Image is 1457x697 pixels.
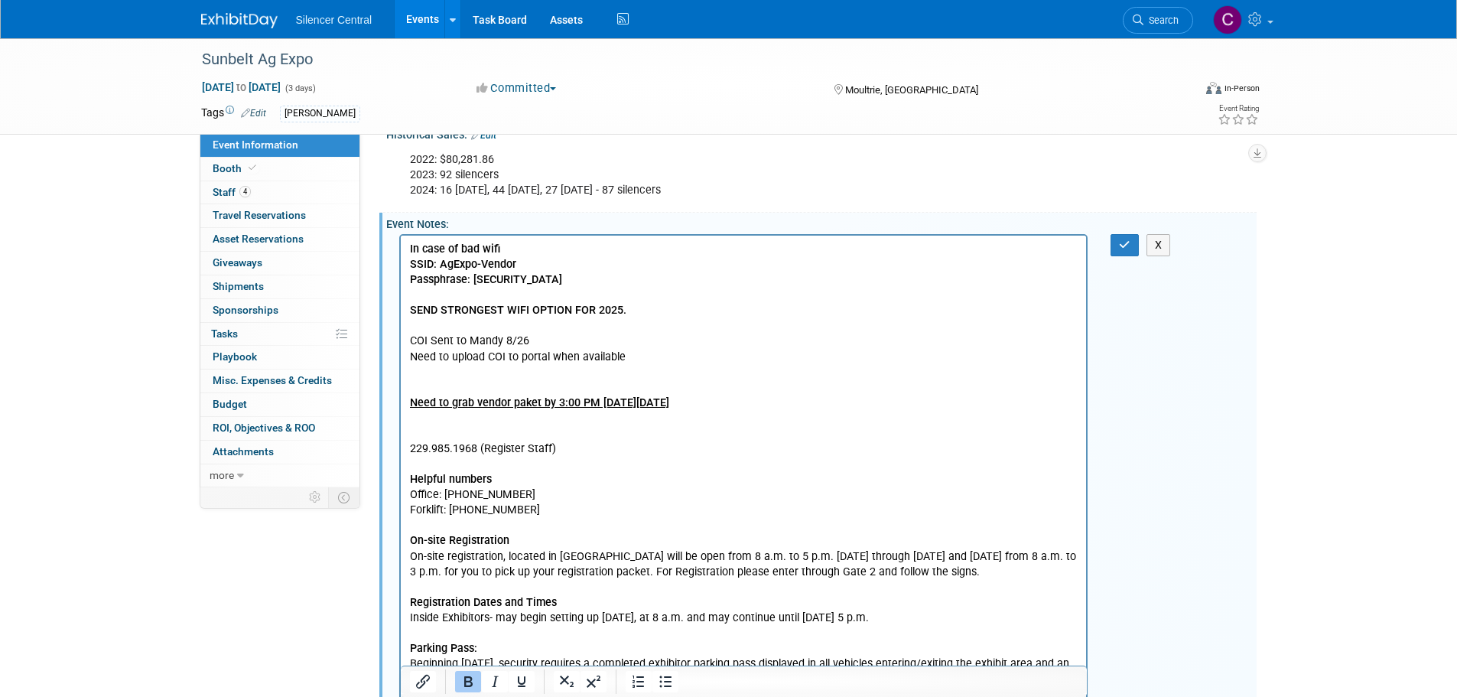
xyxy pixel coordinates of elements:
span: Asset Reservations [213,233,304,245]
td: Tags [201,105,266,122]
span: Attachments [213,445,274,458]
a: Asset Reservations [200,228,359,251]
a: more [200,464,359,487]
a: ROI, Objectives & ROO [200,417,359,440]
a: Attachments [200,441,359,464]
a: Search [1123,7,1193,34]
a: Giveaways [200,252,359,275]
span: Playbook [213,350,257,363]
button: Insert/edit link [410,671,436,692]
div: Event Format [1103,80,1260,103]
div: 2022: $80,281.86 2023: 92 silencers 2024: 16 [DATE], 44 [DATE], 27 [DATE] - 87 silencers [399,145,1088,206]
a: Event Information [200,134,359,157]
a: Travel Reservations [200,204,359,227]
span: 4 [239,186,251,197]
span: Shipments [213,280,264,292]
button: Superscript [581,671,607,692]
a: Sponsorships [200,299,359,322]
td: Personalize Event Tab Strip [302,487,329,507]
a: Edit [471,130,496,141]
img: Cade Cox [1213,5,1242,34]
a: Booth [200,158,359,181]
div: In-Person [1224,83,1260,94]
button: Underline [509,671,535,692]
span: Budget [213,398,247,410]
span: Misc. Expenses & Credits [213,374,332,386]
span: Staff [213,186,251,198]
td: Toggle Event Tabs [328,487,359,507]
a: Staff4 [200,181,359,204]
div: Event Rating [1218,105,1259,112]
span: to [234,81,249,93]
a: Shipments [200,275,359,298]
img: ExhibitDay [201,13,278,28]
span: ROI, Objectives & ROO [213,422,315,434]
div: [PERSON_NAME] [280,106,360,122]
span: Booth [213,162,259,174]
button: Italic [482,671,508,692]
button: Committed [471,80,562,96]
span: Moultrie, [GEOGRAPHIC_DATA] [845,84,978,96]
a: Edit [241,108,266,119]
button: Subscript [554,671,580,692]
span: Silencer Central [296,14,372,26]
img: Format-Inperson.png [1206,82,1221,94]
button: Numbered list [626,671,652,692]
span: more [210,469,234,481]
button: Bullet list [652,671,678,692]
span: Giveaways [213,256,262,269]
a: Playbook [200,346,359,369]
span: Travel Reservations [213,209,306,221]
a: Tasks [200,323,359,346]
div: Sunbelt Ag Expo [197,46,1170,73]
i: Booth reservation complete [249,164,256,172]
span: Tasks [211,327,238,340]
a: Budget [200,393,359,416]
span: Search [1143,15,1179,26]
button: X [1146,234,1171,256]
span: (3 days) [284,83,316,93]
span: Event Information [213,138,298,151]
button: Bold [455,671,481,692]
span: [DATE] [DATE] [201,80,281,94]
span: Sponsorships [213,304,278,316]
div: Event Notes: [386,213,1257,232]
a: Misc. Expenses & Credits [200,370,359,392]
